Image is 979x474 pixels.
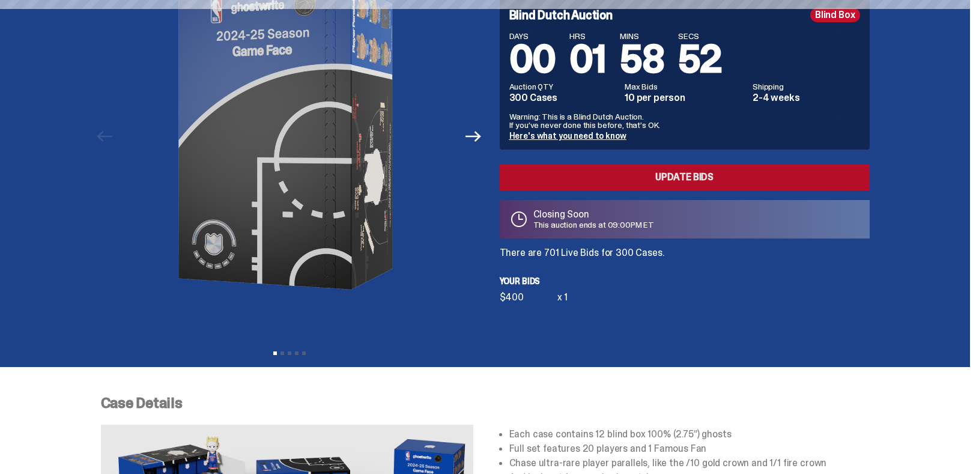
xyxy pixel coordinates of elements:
[678,32,722,40] span: SECS
[509,430,870,439] li: Each case contains 12 blind box 100% (2.75”) ghosts
[753,93,860,103] dd: 2-4 weeks
[500,277,870,285] p: Your bids
[753,82,860,91] dt: Shipping
[620,34,664,84] span: 58
[625,82,745,91] dt: Max Bids
[533,220,655,229] p: This auction ends at 09:00PM ET
[557,293,568,302] div: x 1
[509,34,556,84] span: 00
[625,93,745,103] dd: 10 per person
[295,351,299,355] button: View slide 4
[810,8,860,22] div: Blind Box
[500,164,870,190] a: Update Bids
[461,123,487,150] button: Next
[273,351,277,355] button: View slide 1
[280,351,284,355] button: View slide 2
[509,130,626,141] a: Here's what you need to know
[509,82,618,91] dt: Auction QTY
[509,458,870,468] li: Chase ultra-rare player parallels, like the /10 gold crown and 1/1 fire crown
[620,32,664,40] span: MINS
[509,32,556,40] span: DAYS
[509,9,613,21] h4: Blind Dutch Auction
[288,351,291,355] button: View slide 3
[101,396,870,410] p: Case Details
[500,293,557,302] div: $400
[509,112,860,129] p: Warning: This is a Blind Dutch Auction. If you’ve never done this before, that’s OK.
[533,210,655,219] p: Closing Soon
[569,34,605,84] span: 01
[678,34,722,84] span: 52
[500,248,870,258] p: There are 701 Live Bids for 300 Cases.
[302,351,306,355] button: View slide 5
[509,93,618,103] dd: 300 Cases
[569,32,605,40] span: HRS
[509,444,870,454] li: Full set features 20 players and 1 Famous Fan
